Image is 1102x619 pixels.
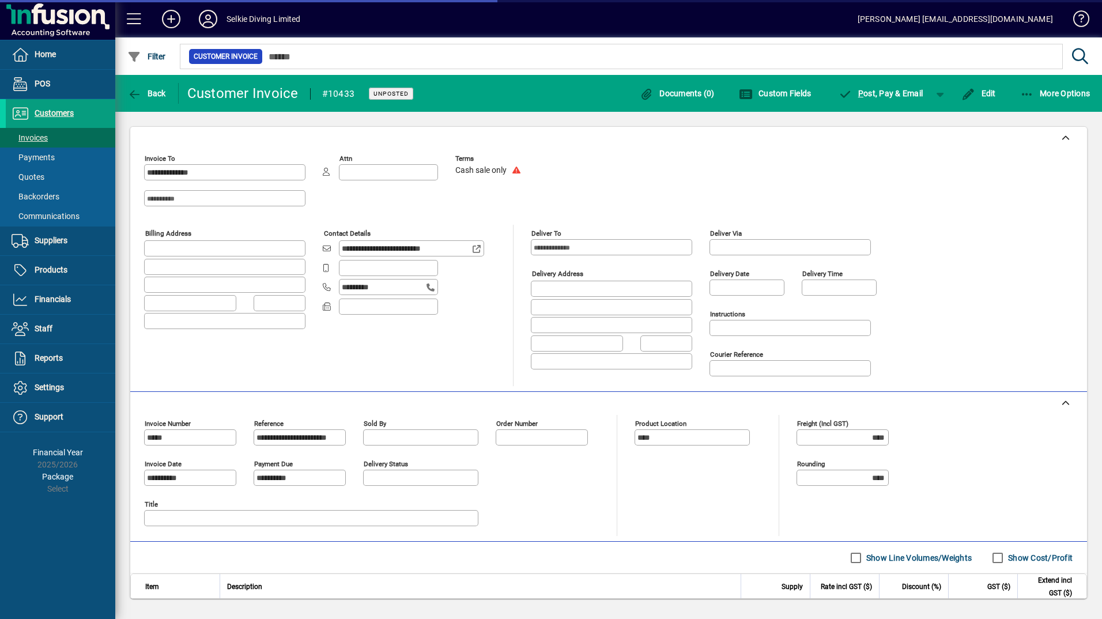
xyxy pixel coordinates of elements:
span: Back [127,89,166,98]
span: Discount (%) [902,580,941,593]
span: Payments [12,153,55,162]
div: Selkie Diving Limited [227,10,301,28]
button: Filter [124,46,169,67]
mat-label: Order number [496,420,538,428]
a: Home [6,40,115,69]
span: Customers [35,108,74,118]
a: Products [6,256,115,285]
a: Support [6,403,115,432]
span: Staff [35,324,52,333]
mat-label: Sold by [364,420,386,428]
span: Edit [961,89,996,98]
a: Invoices [6,128,115,148]
span: Description [227,580,262,593]
span: Cash sale only [455,166,507,175]
span: Suppliers [35,236,67,245]
button: Documents (0) [637,83,718,104]
button: Add [153,9,190,29]
mat-label: Invoice date [145,460,182,468]
span: Quotes [12,172,44,182]
span: More Options [1020,89,1090,98]
span: Home [35,50,56,59]
span: Invoices [12,133,48,142]
span: Filter [127,52,166,61]
button: More Options [1017,83,1093,104]
a: POS [6,70,115,99]
span: GST ($) [987,580,1010,593]
mat-label: Freight (incl GST) [797,420,848,428]
span: Financial Year [33,448,83,457]
mat-label: Courier Reference [710,350,763,358]
span: Custom Fields [739,89,812,98]
a: Quotes [6,167,115,187]
a: Payments [6,148,115,167]
span: Communications [12,212,80,221]
span: Supply [782,580,803,593]
mat-label: Delivery status [364,460,408,468]
span: Rate incl GST ($) [821,580,872,593]
span: Financials [35,295,71,304]
a: Settings [6,373,115,402]
button: Profile [190,9,227,29]
mat-label: Attn [339,154,352,163]
app-page-header-button: Back [115,83,179,104]
button: Edit [958,83,999,104]
mat-label: Reference [254,420,284,428]
span: Extend incl GST ($) [1025,574,1072,599]
mat-label: Delivery time [802,270,843,278]
a: Communications [6,206,115,226]
span: Reports [35,353,63,363]
a: Reports [6,344,115,373]
mat-label: Instructions [710,310,745,318]
mat-label: Rounding [797,460,825,468]
mat-label: Product location [635,420,686,428]
a: Financials [6,285,115,314]
span: P [858,89,863,98]
span: POS [35,79,50,88]
button: Back [124,83,169,104]
a: Suppliers [6,227,115,255]
div: Customer Invoice [187,84,299,103]
span: Item [145,580,159,593]
a: Staff [6,315,115,344]
mat-label: Invoice To [145,154,175,163]
span: Settings [35,383,64,392]
div: #10433 [322,85,355,103]
mat-label: Invoice number [145,420,191,428]
span: Support [35,412,63,421]
a: Knowledge Base [1065,2,1088,40]
mat-label: Title [145,500,158,508]
span: Backorders [12,192,59,201]
label: Show Line Volumes/Weights [864,552,972,564]
a: Backorders [6,187,115,206]
span: Terms [455,155,524,163]
span: Package [42,472,73,481]
span: Customer Invoice [194,51,258,62]
span: Products [35,265,67,274]
div: [PERSON_NAME] [EMAIL_ADDRESS][DOMAIN_NAME] [858,10,1053,28]
mat-label: Payment due [254,460,293,468]
button: Post, Pay & Email [832,83,929,104]
label: Show Cost/Profit [1006,552,1073,564]
span: ost, Pay & Email [838,89,923,98]
mat-label: Deliver To [531,229,561,237]
span: Documents (0) [640,89,715,98]
mat-label: Delivery date [710,270,749,278]
button: Custom Fields [736,83,814,104]
span: Unposted [373,90,409,97]
mat-label: Deliver via [710,229,742,237]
